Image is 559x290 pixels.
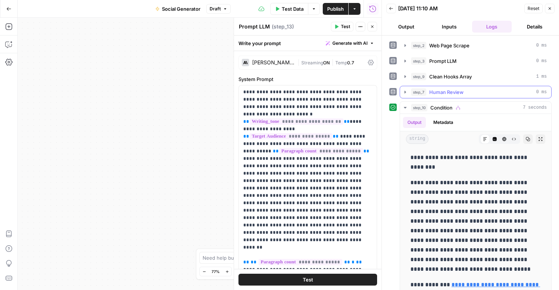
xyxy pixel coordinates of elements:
span: step_2 [411,42,426,49]
span: 0.7 [347,60,354,65]
span: 7 seconds [523,104,547,111]
div: Write your prompt [234,36,382,51]
button: Details [515,21,555,33]
span: | [298,58,301,66]
span: 0 ms [536,58,547,64]
button: 1 ms [400,71,551,82]
button: Output [403,117,426,128]
span: Reset [528,5,539,12]
button: 0 ms [400,86,551,98]
button: Metadata [429,117,458,128]
button: Publish [323,3,348,15]
span: Social Generator [162,5,200,13]
span: step_7 [411,88,426,96]
span: Publish [327,5,344,13]
span: ON [323,60,330,65]
span: step_9 [411,73,426,80]
textarea: Prompt LLM [239,23,270,30]
label: System Prompt [238,75,377,83]
span: Temp [335,60,347,65]
button: Draft [206,4,231,14]
span: Clean Hooks Array [429,73,472,80]
span: Generate with AI [332,40,367,47]
div: [PERSON_NAME] 4.5 [252,60,295,65]
span: Draft [210,6,221,12]
span: step_3 [411,57,426,65]
button: Test [331,22,353,31]
span: 0 ms [536,89,547,95]
button: Social Generator [151,3,205,15]
span: Streaming [301,60,323,65]
button: Test [238,274,377,286]
button: Logs [472,21,512,33]
span: Web Page Scrape [429,42,470,49]
span: Human Review [429,88,464,96]
button: 0 ms [400,40,551,51]
button: Output [386,21,426,33]
button: 7 seconds [400,102,551,114]
span: ( step_13 ) [272,23,294,30]
span: string [406,134,428,144]
button: 0 ms [400,55,551,67]
button: Generate with AI [323,38,377,48]
span: step_10 [411,104,427,111]
span: 77% [211,269,220,274]
span: Test [341,23,350,30]
span: Prompt LLM [429,57,457,65]
button: Inputs [429,21,469,33]
span: 0 ms [536,42,547,49]
button: Reset [524,4,543,13]
button: Test Data [270,3,308,15]
span: Test Data [282,5,304,13]
span: Condition [430,104,453,111]
span: Test [303,276,313,283]
span: | [330,58,335,66]
span: 1 ms [536,73,547,80]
